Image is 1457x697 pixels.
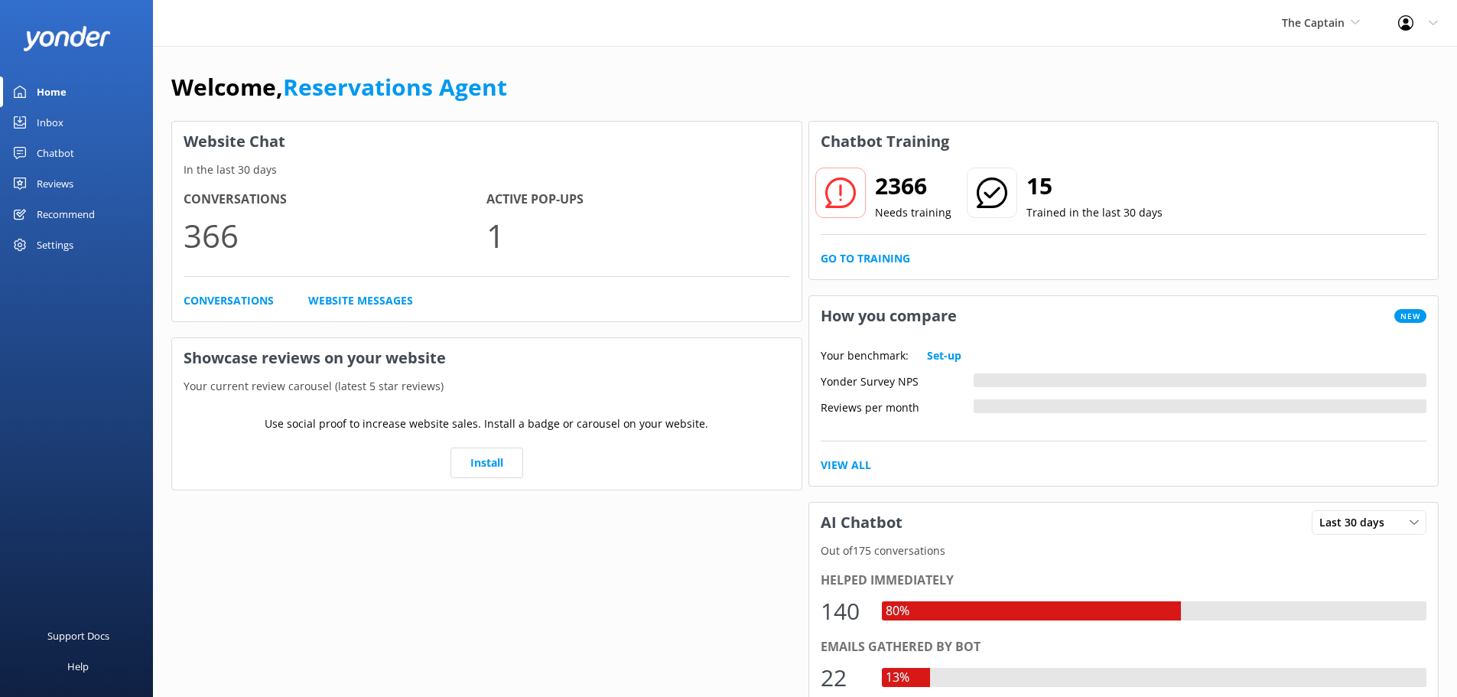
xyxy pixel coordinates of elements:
p: 1 [486,210,789,261]
div: Home [37,77,67,107]
p: Needs training [875,204,951,221]
img: yonder-white-logo.png [23,26,111,51]
div: Reviews [37,168,73,199]
h2: 15 [1026,168,1163,204]
p: 366 [184,210,486,261]
p: In the last 30 days [172,161,802,178]
h3: AI Chatbot [809,503,914,542]
h1: Welcome, [171,69,507,106]
div: Chatbot [37,138,74,168]
p: Your benchmark: [821,347,909,364]
h3: Chatbot Training [809,122,961,161]
div: Support Docs [47,620,109,651]
h4: Conversations [184,190,486,210]
span: New [1394,309,1426,323]
h3: Showcase reviews on your website [172,338,802,378]
div: Helped immediately [821,571,1427,591]
a: View All [821,457,871,474]
p: Use social proof to increase website sales. Install a badge or carousel on your website. [265,415,708,432]
p: Out of 175 conversations [809,542,1439,559]
div: Reviews per month [821,399,974,413]
div: 22 [821,660,867,696]
div: Emails gathered by bot [821,637,1427,657]
div: Inbox [37,107,63,138]
h3: How you compare [809,296,968,336]
div: Help [67,651,89,682]
a: Conversations [184,292,274,309]
div: 140 [821,593,867,630]
div: Settings [37,230,73,260]
div: 13% [882,668,913,688]
span: The Captain [1282,15,1345,30]
a: Go to Training [821,250,910,267]
div: 80% [882,601,913,621]
div: Yonder Survey NPS [821,373,974,387]
h2: 2366 [875,168,951,204]
span: Last 30 days [1319,514,1394,531]
p: Trained in the last 30 days [1026,204,1163,221]
h3: Website Chat [172,122,802,161]
a: Set-up [927,347,961,364]
h4: Active Pop-ups [486,190,789,210]
p: Your current review carousel (latest 5 star reviews) [172,378,802,395]
div: Recommend [37,199,95,230]
a: Reservations Agent [283,71,507,103]
a: Install [450,448,523,478]
a: Website Messages [308,292,413,309]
